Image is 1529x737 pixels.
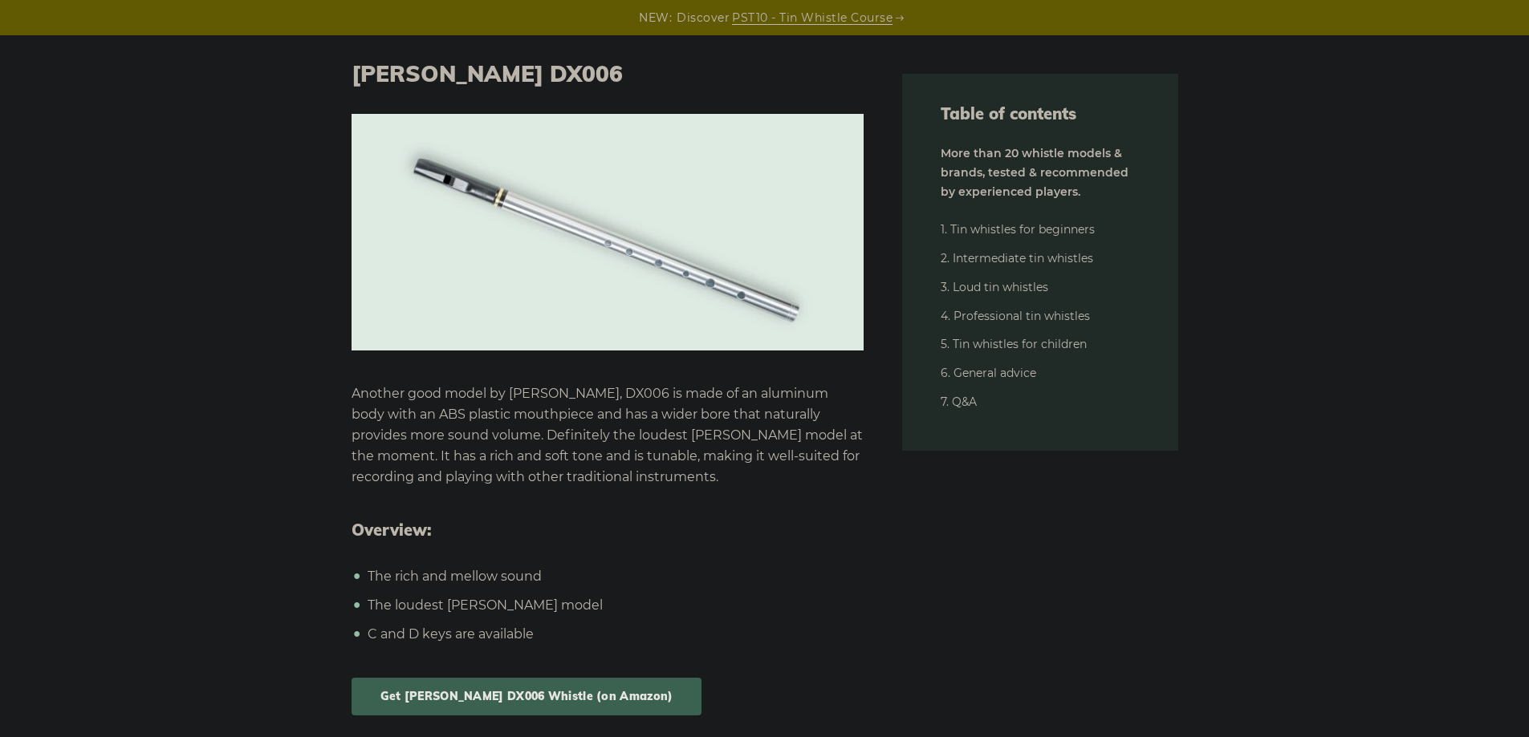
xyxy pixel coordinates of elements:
[352,383,864,488] p: Another good model by [PERSON_NAME], DX006 is made of an aluminum body with an ABS plastic mouthp...
[352,114,864,350] img: Tony Dixon DX006 Tin Whistle
[352,60,864,87] h3: [PERSON_NAME] DX006
[941,395,977,409] a: 7. Q&A
[732,9,893,27] a: PST10 - Tin Whistle Course
[352,520,864,540] span: Overview:
[941,366,1036,380] a: 6. General advice
[941,146,1128,199] strong: More than 20 whistle models & brands, tested & recommended by experienced players.
[941,222,1095,237] a: 1. Tin whistles for beginners
[639,9,672,27] span: NEW:
[364,566,864,587] li: The rich and mellow sound
[941,251,1093,265] a: 2. Intermediate tin whistles
[941,309,1090,323] a: 4. Professional tin whistles
[364,624,864,645] li: C and D keys are available
[352,678,702,715] a: Get [PERSON_NAME] DX006 Whistle (on Amazon)
[941,103,1140,125] span: Table of contents
[941,337,1087,351] a: 5. Tin whistles for children
[941,280,1048,294] a: 3. Loud tin whistles
[364,595,864,616] li: The loudest [PERSON_NAME] model
[677,9,730,27] span: Discover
